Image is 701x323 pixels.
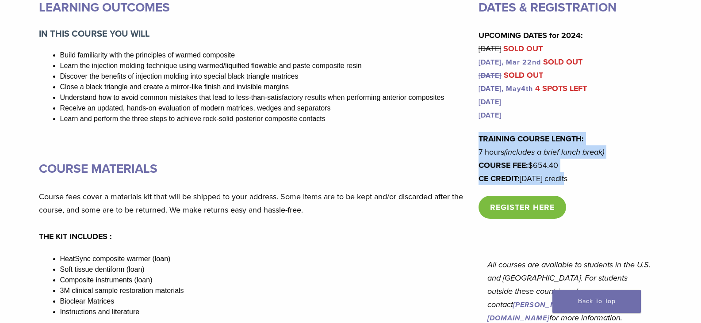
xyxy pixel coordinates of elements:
mark: SOLD OUT [543,57,582,67]
p: Course fees cover a materials kit that will be shipped to your address. Some items are to be kept... [39,190,468,243]
li: Close a black triangle and create a mirror-like finish and invisible margins [60,82,468,92]
li: 3M clinical sample restoration materials [60,285,468,296]
mark: SOLD OUT [504,70,543,80]
s: [DATE], Mar 22n [479,58,536,67]
em: All courses are available to students in the U.S. and [GEOGRAPHIC_DATA]. For students outside the... [487,260,651,309]
a: 4th [521,84,533,93]
li: Discover the benefits of injection molding into special black triangle matrices [60,71,468,82]
li: Understand how to avoid common mistakes that lead to less-than-satisfactory results when performi... [60,92,468,103]
strong: TRAINING COURSE LENGTH: [479,134,584,144]
li: Build familiarity with the principles of warmed composite [60,50,468,61]
a: [DATE], May [479,84,521,93]
li: Bioclear Matrices [60,296,468,307]
li: Soft tissue dentiform (loan) [60,264,468,275]
li: Learn the injection molding technique using warmed/liquified flowable and paste composite resin [60,61,468,71]
mark: SOLD OUT [503,44,543,53]
li: Receive an updated, hands-on evaluation of modern matrices, wedges and separators [60,103,468,114]
a: [DATE], Mar 22nd [479,58,541,67]
a: Back To Top [552,290,641,313]
mark: 4 SPOTS LEFT [535,84,587,93]
a: REGISTER HERE [479,196,566,219]
h3: COURSE MATERIALS [39,158,468,179]
strong: THE KIT INCLUDES : [39,232,112,241]
a: [DATE] [479,111,502,120]
p: 7 hours $654.40 [DATE] credits [479,132,663,185]
li: Learn and perform the three steps to achieve rock-solid posterior composite contacts [60,114,468,124]
a: [DATE] [479,98,502,106]
li: Composite instruments (loan) [60,275,468,285]
strong: UPCOMING DATES for 2024: [479,30,583,40]
em: (includes a brief lunch break) [504,147,604,157]
strong: COURSE FEE: [479,160,528,170]
strong: IN THIS COURSE YOU WILL [39,29,149,39]
em: for more information. [549,313,622,323]
a: [DATE] [479,71,502,80]
s: [DATE] [479,44,501,53]
strong: CE CREDIT: [479,174,520,183]
li: HeatSync composite warmer (loan) [60,254,468,264]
